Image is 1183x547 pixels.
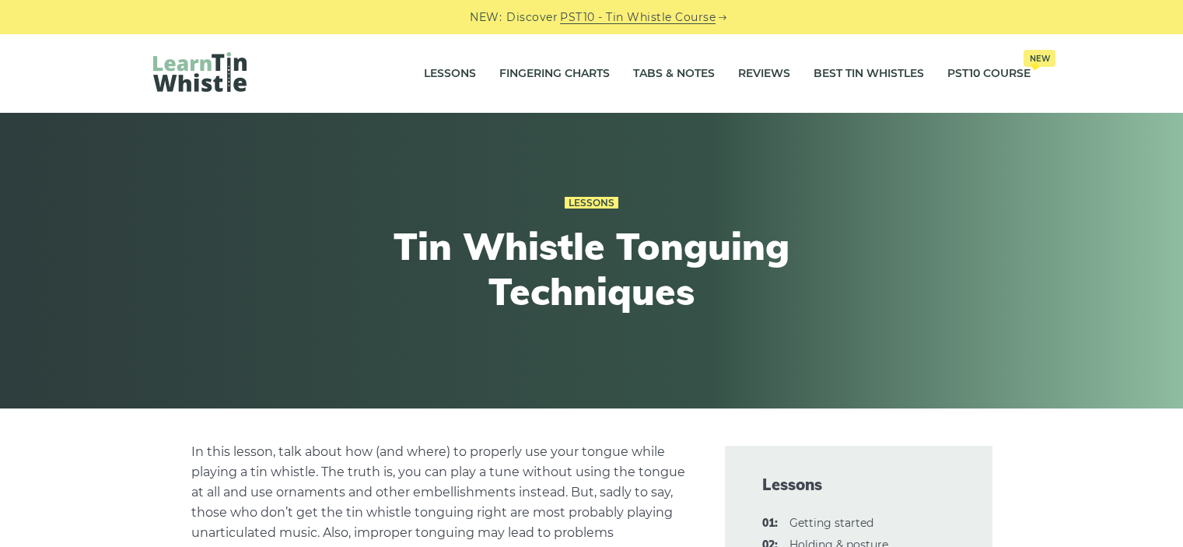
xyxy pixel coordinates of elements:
[789,516,873,530] a: 01:Getting started
[424,54,476,93] a: Lessons
[1024,50,1055,67] span: New
[306,224,878,314] h1: Tin Whistle Tonguing Techniques
[565,197,618,209] a: Lessons
[762,474,955,496] span: Lessons
[738,54,790,93] a: Reviews
[633,54,715,93] a: Tabs & Notes
[762,514,778,533] span: 01:
[814,54,924,93] a: Best Tin Whistles
[153,52,247,92] img: LearnTinWhistle.com
[947,54,1031,93] a: PST10 CourseNew
[499,54,610,93] a: Fingering Charts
